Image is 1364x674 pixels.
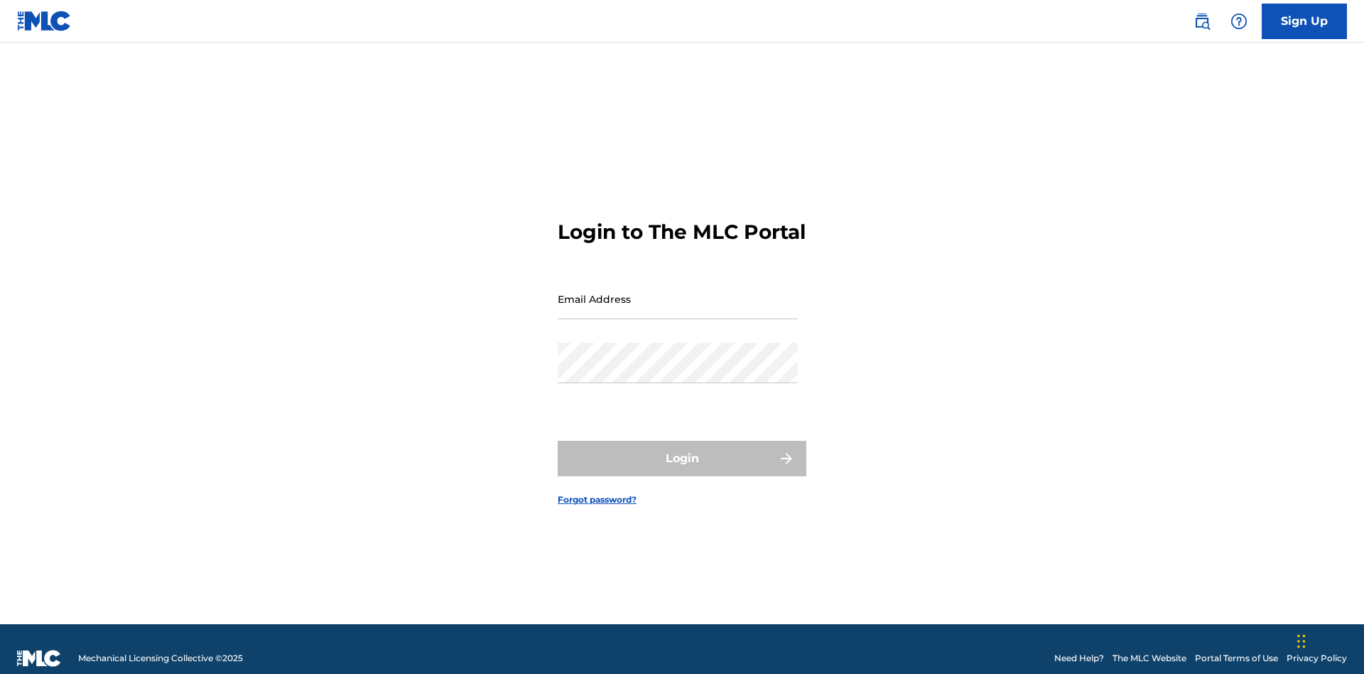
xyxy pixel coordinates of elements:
div: Drag [1297,620,1306,663]
a: Privacy Policy [1287,652,1347,665]
img: help [1230,13,1247,30]
a: Sign Up [1262,4,1347,39]
a: Public Search [1188,7,1216,36]
a: Portal Terms of Use [1195,652,1278,665]
iframe: Chat Widget [1293,606,1364,674]
span: Mechanical Licensing Collective © 2025 [78,652,243,665]
a: Forgot password? [558,493,637,506]
a: Need Help? [1054,652,1104,665]
img: search [1193,13,1211,30]
img: logo [17,650,61,667]
a: The MLC Website [1113,652,1186,665]
h3: Login to The MLC Portal [558,220,806,245]
div: Help [1225,7,1253,36]
img: MLC Logo [17,11,72,31]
